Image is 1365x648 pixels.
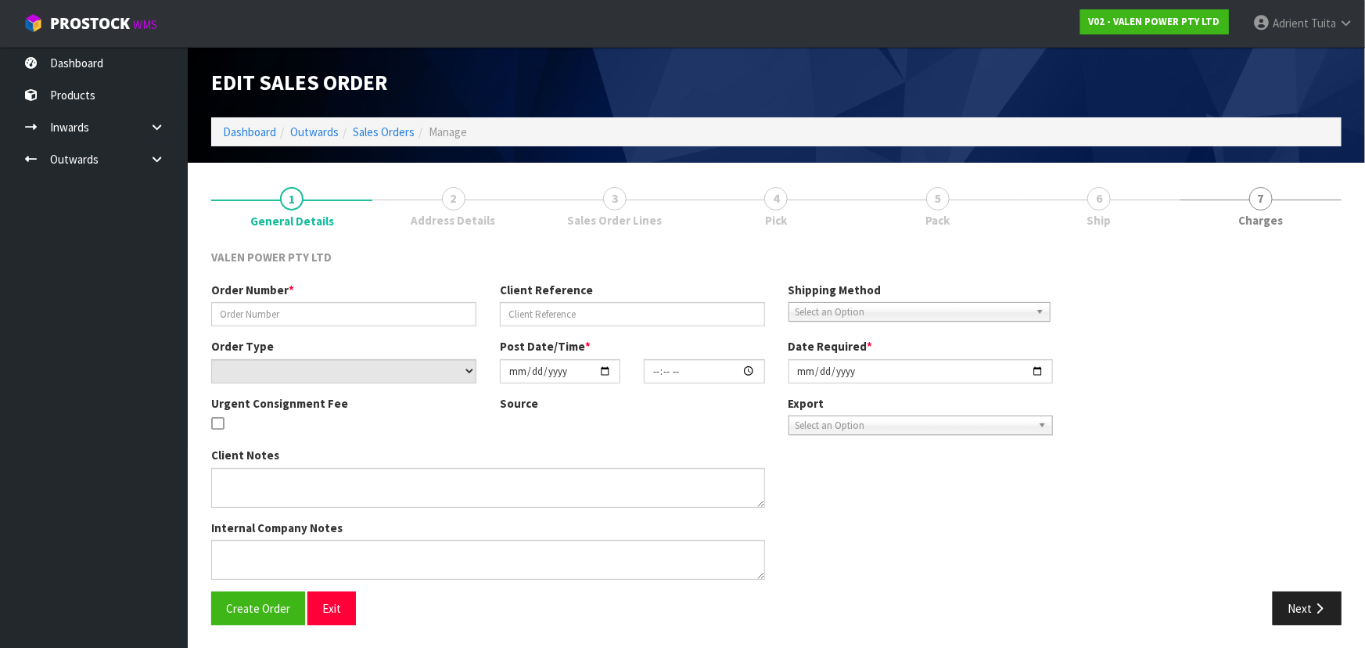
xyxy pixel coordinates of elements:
[925,212,950,229] span: Pack
[603,187,627,211] span: 3
[50,13,130,34] span: ProStock
[1087,187,1111,211] span: 6
[23,13,43,33] img: cube-alt.png
[1238,212,1283,229] span: Charges
[211,282,294,298] label: Order Number
[500,282,593,298] label: Client Reference
[290,124,339,139] a: Outwards
[500,338,591,355] label: Post Date/Time
[926,187,950,211] span: 5
[500,302,765,326] input: Client Reference
[1080,9,1229,34] a: V02 - VALEN POWER PTY LTD
[788,338,873,355] label: Date Required
[1273,592,1342,625] button: Next
[226,601,290,616] span: Create Order
[1089,15,1220,28] strong: V02 - VALEN POWER PTY LTD
[429,124,467,139] span: Manage
[307,592,356,625] button: Exit
[796,416,1033,435] span: Select an Option
[500,395,538,412] label: Source
[353,124,415,139] a: Sales Orders
[211,69,387,95] span: Edit Sales Order
[1087,212,1112,229] span: Ship
[211,395,348,412] label: Urgent Consignment Fee
[211,302,476,326] input: Order Number
[764,187,788,211] span: 4
[765,212,787,229] span: Pick
[1273,16,1309,31] span: Adrient
[211,250,332,265] span: VALEN POWER PTY LTD
[250,213,334,229] span: General Details
[280,187,304,211] span: 1
[211,520,343,536] label: Internal Company Notes
[796,303,1029,322] span: Select an Option
[133,17,157,32] small: WMS
[788,395,824,412] label: Export
[1311,16,1336,31] span: Tuita
[211,338,274,355] label: Order Type
[411,212,496,229] span: Address Details
[211,592,305,625] button: Create Order
[788,282,882,298] label: Shipping Method
[211,447,279,463] label: Client Notes
[442,187,465,211] span: 2
[211,237,1342,637] span: General Details
[568,212,663,229] span: Sales Order Lines
[223,124,276,139] a: Dashboard
[1249,187,1273,211] span: 7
